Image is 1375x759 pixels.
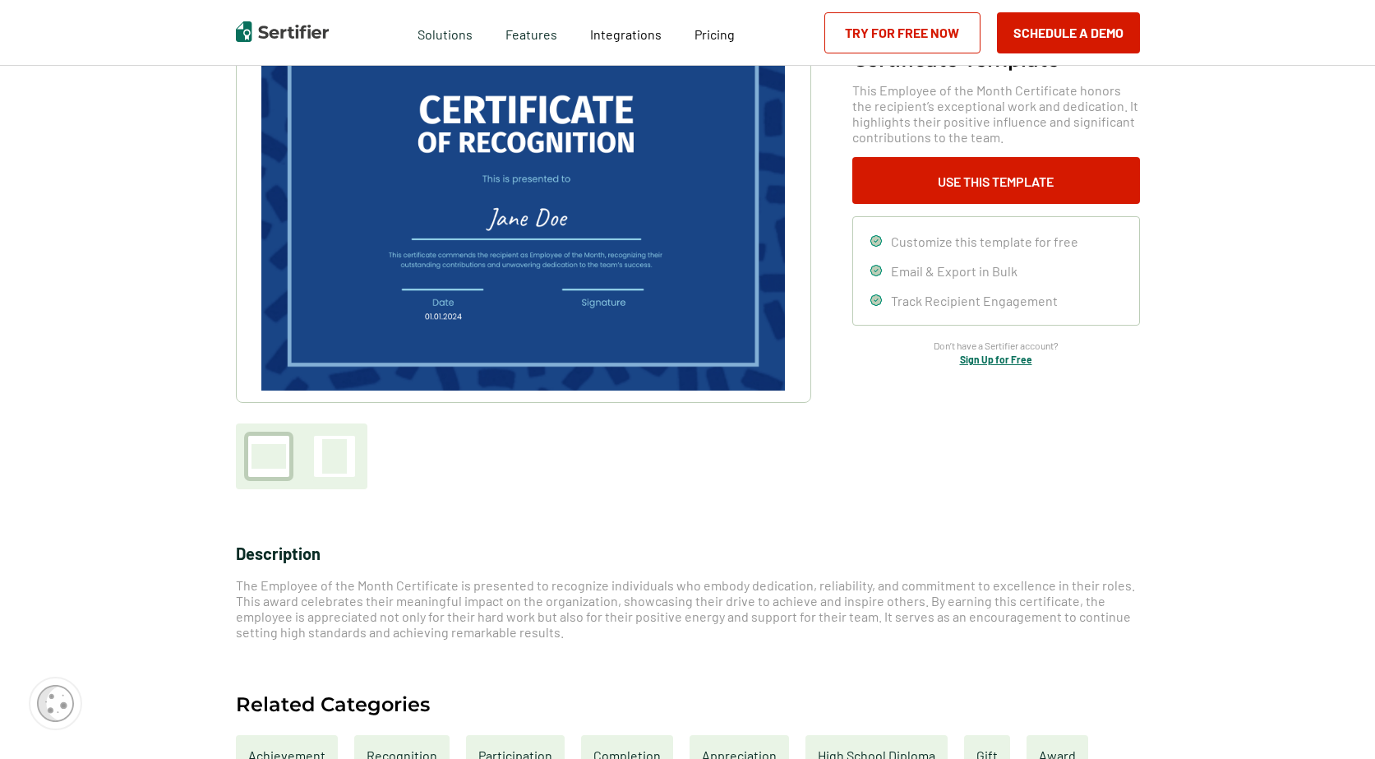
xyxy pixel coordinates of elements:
span: Description [236,544,321,563]
span: This Employee of the Month Certificate honors the recipient’s exceptional work and dedication. It... [852,82,1140,145]
a: Try for Free Now [824,12,980,53]
span: Customize this template for free [891,234,1078,249]
img: Modern Dark Blue Employee of the Month Certificate Template [261,21,784,391]
span: Integrations [590,26,662,42]
button: Use This Template [852,157,1140,204]
span: Features [505,22,557,43]
a: Sign Up for Free [960,354,1032,365]
h2: Related Categories [236,694,430,715]
iframe: Chat Widget [1293,680,1375,759]
a: Pricing [694,22,735,43]
span: Email & Export in Bulk [891,263,1017,279]
h1: Modern Dark Blue Employee of the Month Certificate Template [852,8,1140,70]
span: Don’t have a Sertifier account? [934,338,1059,354]
img: Sertifier | Digital Credentialing Platform [236,21,329,42]
span: The Employee of the Month Certificate is presented to recognize individuals who embody dedication... [236,577,1135,640]
img: Cookie Popup Icon [37,685,74,722]
a: Integrations [590,22,662,43]
button: Schedule a Demo [997,12,1140,53]
span: Track Recipient Engagement [891,293,1058,308]
span: Pricing [694,26,735,42]
span: Solutions [418,22,473,43]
